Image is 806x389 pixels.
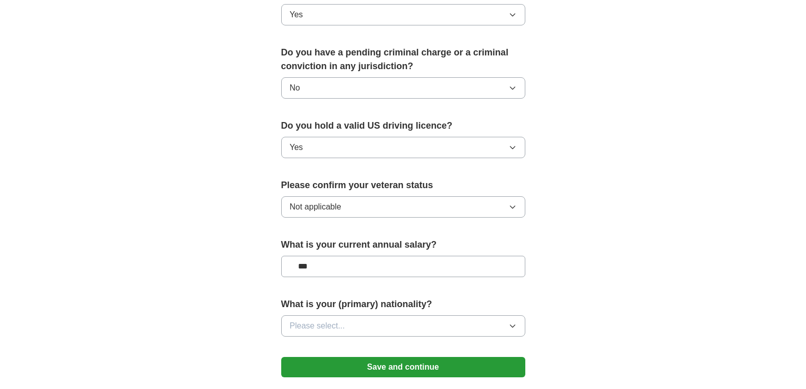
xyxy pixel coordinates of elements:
[281,196,525,218] button: Not applicable
[281,178,525,192] label: Please confirm your veteran status
[281,4,525,25] button: Yes
[290,9,303,21] span: Yes
[281,46,525,73] label: Do you have a pending criminal charge or a criminal conviction in any jurisdiction?
[281,238,525,252] label: What is your current annual salary?
[290,82,300,94] span: No
[281,297,525,311] label: What is your (primary) nationality?
[290,201,341,213] span: Not applicable
[281,119,525,133] label: Do you hold a valid US driving licence?
[281,77,525,99] button: No
[290,141,303,154] span: Yes
[290,320,345,332] span: Please select...
[281,315,525,337] button: Please select...
[281,137,525,158] button: Yes
[281,357,525,377] button: Save and continue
